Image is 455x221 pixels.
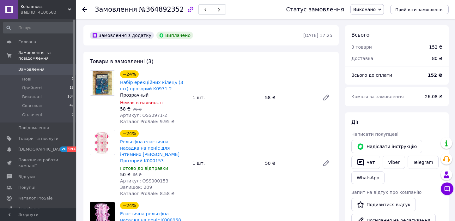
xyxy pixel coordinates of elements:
[351,56,373,61] span: Доставка
[22,112,42,118] span: Оплачені
[133,173,142,177] span: 66 ₴
[3,22,75,33] input: Пошук
[263,93,317,102] div: 58 ₴
[351,190,422,195] span: Запит на відгук про компанію
[67,146,78,152] span: 99+
[408,156,439,169] a: Telegram
[429,44,442,50] div: 152 ₴
[120,166,168,171] span: Готово до відправки
[60,146,67,152] span: 26
[72,76,74,82] span: 0
[351,73,392,78] span: Всього до сплати
[190,93,262,102] div: 1 шт.
[18,146,65,152] span: [DEMOGRAPHIC_DATA]
[120,185,152,190] span: Залишок: 209
[90,58,154,64] span: Товари в замовленні (3)
[72,112,74,118] span: 0
[18,67,45,72] span: Замовлення
[133,107,142,111] span: 76 ₴
[95,6,137,13] span: Замовлення
[18,125,49,131] span: Повідомлення
[120,139,179,163] a: Рельєфна еластична насадка на пеніс для інтимних [PERSON_NAME] Прозорий K000153
[320,91,332,104] a: Редагувати
[18,39,36,45] span: Головна
[351,140,422,153] button: Надіслати інструкцію
[120,106,130,111] span: 58 ₴
[139,6,184,13] span: №364892352
[383,156,405,169] a: Viber
[351,94,404,99] span: Комісія за замовлення
[70,103,74,109] span: 42
[428,73,442,78] b: 152 ₴
[351,156,380,169] button: Чат
[120,100,163,105] span: Немає в наявності
[120,80,183,91] a: Набір ерекційних кілець (3 шт) прозорий K0971-2
[395,7,444,12] span: Прийняти замовлення
[22,103,44,109] span: Скасовані
[390,5,449,14] button: Прийняти замовлення
[351,198,416,211] a: Подивитися відгук
[22,76,31,82] span: Нові
[120,172,130,177] span: 50 ₴
[90,71,115,95] img: Набір ерекційних кілець (3 шт) прозорий K0971-2
[21,9,76,15] div: Ваш ID: 4100583
[320,157,332,170] a: Редагувати
[21,4,68,9] span: Kohaimoss
[90,32,154,39] div: Замовлення з додатку
[18,136,58,141] span: Товари та послуги
[82,6,87,13] div: Повернутися назад
[120,119,174,124] span: Каталог ProSale: 9.95 ₴
[351,171,385,184] a: WhatsApp
[120,191,174,196] span: Каталог ProSale: 8.58 ₴
[120,130,139,137] div: −24%
[351,32,369,38] span: Всього
[120,92,187,98] div: Прозрачный
[67,94,74,100] span: 104
[303,33,332,38] time: [DATE] 17:25
[22,85,42,91] span: Прийняті
[190,159,262,168] div: 1 шт.
[441,182,453,195] button: Чат з покупцем
[263,159,317,168] div: 50 ₴
[351,45,372,50] span: 3 товари
[428,51,446,65] div: 80 ₴
[120,70,139,78] div: −24%
[286,6,344,13] div: Статус замовлення
[18,50,76,61] span: Замовлення та повідомлення
[18,174,35,180] span: Відгуки
[90,130,115,155] img: Рельєфна еластична насадка на пеніс для інтимних ігор Прозорий K000153
[425,94,442,99] span: 26.08 ₴
[18,185,35,190] span: Покупці
[70,85,74,91] span: 18
[120,202,139,209] div: −24%
[18,206,40,212] span: Аналітика
[120,113,167,118] span: Артикул: OSS0971-2
[18,157,58,169] span: Показники роботи компанії
[18,195,52,201] span: Каталог ProSale
[120,178,168,183] span: Артикул: OSS000153
[351,119,358,125] span: Дії
[22,94,42,100] span: Виконані
[351,132,398,137] span: Написати покупцеві
[156,32,193,39] div: Виплачено
[353,7,376,12] span: Виконано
